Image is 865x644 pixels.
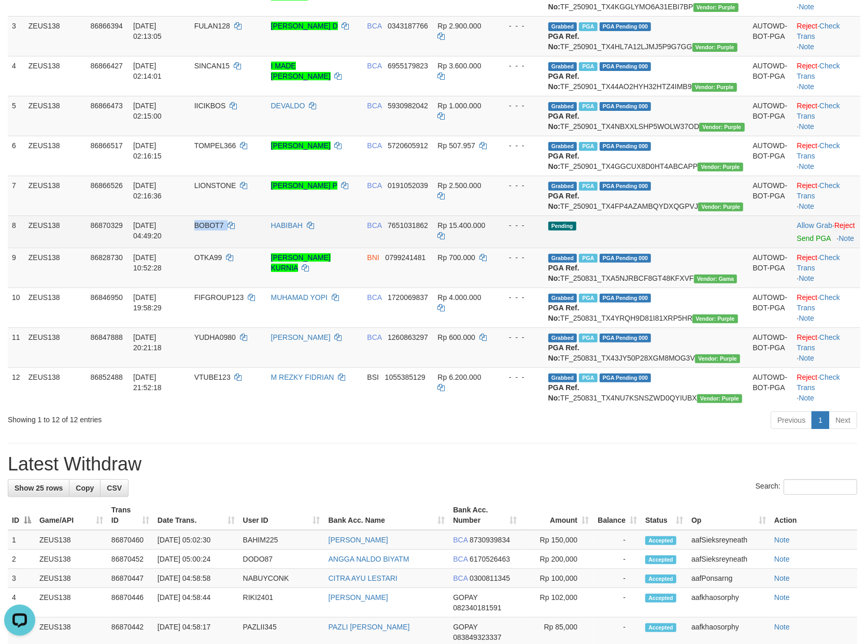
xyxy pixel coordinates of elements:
span: Grabbed [548,62,577,71]
td: TF_250831_TX4NU7KSNSZWD0QYIUBX [544,367,749,407]
div: - - - [501,61,540,71]
a: Check Trans [797,141,840,160]
span: [DATE] 21:52:18 [133,373,162,392]
td: TF_250901_TX4NBXXLSHP5WOLW37OD [544,96,749,136]
span: Vendor URL: https://trx4.1velocity.biz [692,314,738,323]
span: Marked by aafpengsreynich [579,62,597,71]
td: 8 [8,216,24,248]
a: Reject [797,373,818,381]
span: BNI [367,253,379,262]
span: PGA Pending [600,334,651,342]
div: - - - [501,180,540,191]
span: 86866394 [91,22,123,30]
span: BCA [367,141,381,150]
a: Note [799,122,814,131]
a: Reject [797,62,818,70]
th: Bank Acc. Number: activate to sort column ascending [449,500,521,530]
th: Game/API: activate to sort column ascending [35,500,107,530]
a: Reject [797,293,818,302]
span: 86870329 [91,221,123,230]
a: Note [799,314,814,322]
td: AUTOWD-BOT-PGA [749,327,793,367]
span: Accepted [645,575,676,583]
td: TF_250831_TX43JY50P28XGM8MOG3V [544,327,749,367]
div: - - - [501,21,540,31]
td: ZEUS138 [24,248,87,288]
td: 9 [8,248,24,288]
b: PGA Ref. No: [548,264,579,282]
span: Rp 1.000.000 [438,102,481,110]
span: BCA [367,181,381,190]
span: 86828730 [91,253,123,262]
td: AUTOWD-BOT-PGA [749,96,793,136]
span: Marked by aafpengsreynich [579,102,597,111]
td: ZEUS138 [35,550,107,569]
a: [PERSON_NAME] KURNIA [271,253,331,272]
td: · · [793,327,860,367]
td: TF_250901_TX4HL7A12LJMJ5P9G7GG [544,16,749,56]
td: Rp 102,000 [521,588,593,618]
a: [PERSON_NAME] [271,333,331,341]
td: 86870460 [107,530,153,550]
span: 86847888 [91,333,123,341]
span: PGA Pending [600,102,651,111]
span: Grabbed [548,102,577,111]
b: PGA Ref. No: [548,112,579,131]
span: CSV [107,484,122,492]
span: IICIKBOS [194,102,226,110]
span: [DATE] 02:13:05 [133,22,162,40]
th: Balance: activate to sort column ascending [593,500,641,530]
a: M REZKY FIDRIAN [271,373,334,381]
td: Rp 150,000 [521,530,593,550]
a: HABIBAH [271,221,303,230]
span: Vendor URL: https://trx4.1velocity.biz [695,354,740,363]
td: · · [793,248,860,288]
a: Note [799,162,814,170]
td: Rp 200,000 [521,550,593,569]
span: Copy 6955179823 to clipboard [388,62,428,70]
span: Vendor URL: https://trx4.1velocity.biz [698,203,743,211]
a: Reject [797,253,818,262]
a: Note [799,42,814,51]
span: Marked by aafnoeunsreypich [579,334,597,342]
span: PGA Pending [600,142,651,151]
th: Action [770,500,857,530]
a: ANGGA NALDO BIYATM [329,555,409,563]
span: 86852488 [91,373,123,381]
a: Note [799,354,814,362]
td: 86870447 [107,569,153,588]
th: ID: activate to sort column descending [8,500,35,530]
td: ZEUS138 [24,136,87,176]
td: AUTOWD-BOT-PGA [749,16,793,56]
a: Note [774,536,790,544]
a: Note [774,593,790,602]
div: - - - [501,372,540,382]
span: Copy 6170526463 to clipboard [470,555,510,563]
span: Copy 083849323337 to clipboard [453,633,501,641]
td: ZEUS138 [24,288,87,327]
span: BCA [367,333,381,341]
td: 7 [8,176,24,216]
td: aafSieksreyneath [687,550,770,569]
span: BCA [453,536,467,544]
td: 11 [8,327,24,367]
a: Show 25 rows [8,479,69,497]
td: ZEUS138 [35,569,107,588]
span: [DATE] 19:58:29 [133,293,162,312]
a: Reject [834,221,855,230]
td: 3 [8,16,24,56]
a: Note [799,274,814,282]
a: Note [799,202,814,210]
span: BCA [367,293,381,302]
a: Reject [797,102,818,110]
a: Reject [797,141,818,150]
a: Send PGA [797,234,831,242]
td: ZEUS138 [35,530,107,550]
td: TF_250901_TX4FP4AZAMBQYDXQGPVJ [544,176,749,216]
span: · [797,221,834,230]
a: Check Trans [797,22,840,40]
span: [DATE] 10:52:28 [133,253,162,272]
span: Grabbed [548,294,577,303]
td: NABUYCONK [239,569,324,588]
div: - - - [501,101,540,111]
